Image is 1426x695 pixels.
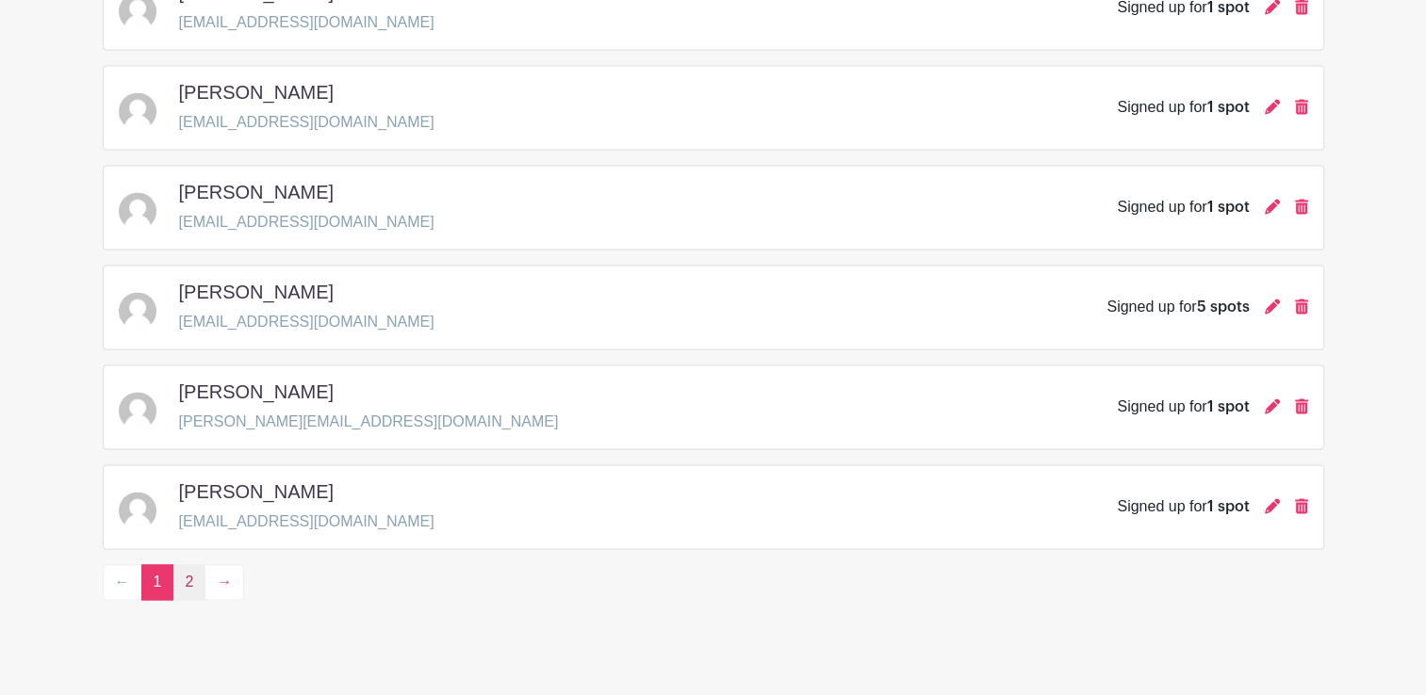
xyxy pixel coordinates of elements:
[1117,196,1249,218] div: Signed up for
[179,510,434,533] p: [EMAIL_ADDRESS][DOMAIN_NAME]
[1106,296,1249,318] div: Signed up for
[179,81,334,104] h5: [PERSON_NAME]
[119,92,156,130] img: default-ce2991bfa6775e67f084385cd625a349d9dcbb7a52a09fb2fda1e96e2d18dcdb.png
[172,564,205,600] a: 2
[179,380,334,403] h5: [PERSON_NAME]
[119,192,156,230] img: default-ce2991bfa6775e67f084385cd625a349d9dcbb7a52a09fb2fda1e96e2d18dcdb.png
[179,111,434,134] p: [EMAIL_ADDRESS][DOMAIN_NAME]
[179,181,334,203] h5: [PERSON_NAME]
[179,480,334,503] h5: [PERSON_NAME]
[179,411,559,433] p: [PERSON_NAME][EMAIL_ADDRESS][DOMAIN_NAME]
[179,11,434,34] p: [EMAIL_ADDRESS][DOMAIN_NAME]
[141,564,174,600] span: 1
[119,292,156,330] img: default-ce2991bfa6775e67f084385cd625a349d9dcbb7a52a09fb2fda1e96e2d18dcdb.png
[179,211,434,234] p: [EMAIL_ADDRESS][DOMAIN_NAME]
[1117,96,1249,119] div: Signed up for
[179,311,434,333] p: [EMAIL_ADDRESS][DOMAIN_NAME]
[1207,200,1250,215] span: 1 spot
[205,564,244,600] a: →
[1117,396,1249,418] div: Signed up for
[1207,100,1250,115] span: 1 spot
[1207,499,1250,514] span: 1 spot
[1197,299,1250,315] span: 5 spots
[1207,399,1250,414] span: 1 spot
[179,281,334,303] h5: [PERSON_NAME]
[1117,495,1249,518] div: Signed up for
[119,392,156,429] img: default-ce2991bfa6775e67f084385cd625a349d9dcbb7a52a09fb2fda1e96e2d18dcdb.png
[119,492,156,529] img: default-ce2991bfa6775e67f084385cd625a349d9dcbb7a52a09fb2fda1e96e2d18dcdb.png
